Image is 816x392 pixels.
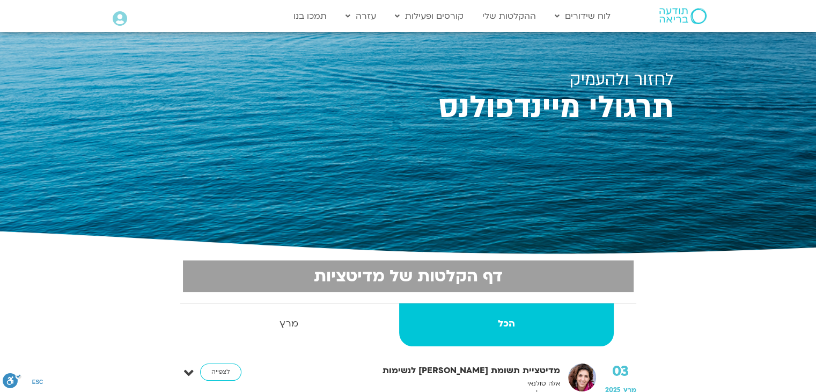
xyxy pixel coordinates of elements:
[477,6,541,26] a: ההקלטות שלי
[200,364,241,381] a: לצפייה
[143,93,674,122] h2: תרגולי מיינדפולנס
[340,6,381,26] a: עזרה
[389,6,469,26] a: קורסים ופעילות
[549,6,616,26] a: לוח שידורים
[605,364,636,380] strong: 03
[399,316,614,332] strong: הכל
[399,303,614,346] a: הכל
[143,70,674,89] h2: לחזור ולהעמיק
[278,364,560,378] strong: מדיטציית תשומת [PERSON_NAME] לנשימות
[659,8,707,24] img: תודעה בריאה
[181,316,398,332] strong: מרץ
[189,267,627,286] h2: דף הקלטות של מדיטציות
[278,378,560,389] p: אלה טולנאי
[181,303,398,346] a: מרץ
[288,6,332,26] a: תמכו בנו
